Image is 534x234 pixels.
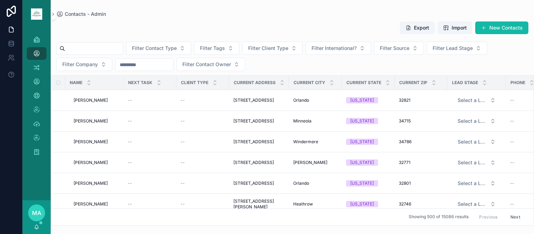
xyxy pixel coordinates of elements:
[400,21,435,34] button: Export
[56,11,106,18] a: Contacts - Admin
[234,80,276,86] span: Current Address
[233,198,285,210] a: [STREET_ADDRESS][PERSON_NAME]
[128,181,172,186] a: --
[293,160,327,165] span: [PERSON_NAME]
[350,97,374,103] div: [US_STATE]
[452,135,502,148] a: Select Button
[74,118,108,124] span: [PERSON_NAME]
[31,8,42,20] img: App logo
[293,139,338,145] a: Windermere
[458,180,487,187] span: Select a Lead Stage
[128,97,132,103] span: --
[181,139,185,145] span: --
[452,156,502,169] a: Select Button
[233,118,285,124] a: [STREET_ADDRESS]
[62,61,98,68] span: Filter Company
[23,28,51,167] div: scrollable content
[65,11,106,18] span: Contacts - Admin
[233,181,274,186] span: [STREET_ADDRESS]
[181,181,185,186] span: --
[510,201,514,207] span: --
[452,156,501,169] button: Select Button
[74,181,108,186] span: [PERSON_NAME]
[510,160,514,165] span: --
[399,139,412,145] span: 34786
[181,201,185,207] span: --
[452,94,501,107] button: Select Button
[306,42,371,55] button: Select Button
[510,97,514,103] span: --
[293,201,313,207] span: Heathrow
[510,139,514,145] span: --
[242,42,303,55] button: Select Button
[399,160,443,165] a: 32771
[233,139,285,145] a: [STREET_ADDRESS]
[452,24,467,31] span: Import
[458,201,487,208] span: Select a Lead Stage
[176,58,245,71] button: Select Button
[452,114,502,128] a: Select Button
[128,118,132,124] span: --
[350,118,374,124] div: [US_STATE]
[293,139,318,145] span: Windermere
[458,118,487,125] span: Select a Lead Stage
[181,118,225,124] a: --
[399,181,443,186] a: 32801
[233,97,285,103] a: [STREET_ADDRESS]
[181,160,225,165] a: --
[433,45,473,52] span: Filter Lead Stage
[350,201,374,207] div: [US_STATE]
[399,201,443,207] a: 32746
[475,21,528,34] button: New Contacts
[505,211,525,222] button: Next
[32,209,41,217] span: MA
[346,97,390,103] a: [US_STATE]
[438,21,472,34] button: Import
[181,118,185,124] span: --
[399,97,410,103] span: 32821
[56,58,112,71] button: Select Button
[70,80,82,86] span: Name
[74,160,119,165] a: [PERSON_NAME]
[128,80,152,86] span: Next Task
[74,160,108,165] span: [PERSON_NAME]
[294,80,325,86] span: Current City
[399,97,443,103] a: 32821
[74,201,108,207] span: [PERSON_NAME]
[452,177,502,190] a: Select Button
[293,118,312,124] span: Minneola
[399,118,443,124] a: 34715
[74,118,119,124] a: [PERSON_NAME]
[399,80,427,86] span: Current Zip
[452,197,502,211] a: Select Button
[312,45,357,52] span: Filter International?
[128,97,172,103] a: --
[399,139,443,145] a: 34786
[128,201,132,207] span: --
[74,139,119,145] a: [PERSON_NAME]
[452,80,478,86] span: Lead Stage
[233,118,274,124] span: [STREET_ADDRESS]
[350,139,374,145] div: [US_STATE]
[233,160,274,165] span: [STREET_ADDRESS]
[200,45,225,52] span: Filter Tags
[452,135,501,148] button: Select Button
[346,118,390,124] a: [US_STATE]
[74,97,119,103] a: [PERSON_NAME]
[374,42,424,55] button: Select Button
[458,138,487,145] span: Select a Lead Stage
[346,159,390,166] a: [US_STATE]
[181,181,225,186] a: --
[233,139,274,145] span: [STREET_ADDRESS]
[128,139,172,145] a: --
[181,97,185,103] span: --
[181,139,225,145] a: --
[293,181,309,186] span: Orlando
[399,181,411,186] span: 32801
[380,45,409,52] span: Filter Source
[350,180,374,186] div: [US_STATE]
[346,180,390,186] a: [US_STATE]
[194,42,239,55] button: Select Button
[233,181,285,186] a: [STREET_ADDRESS]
